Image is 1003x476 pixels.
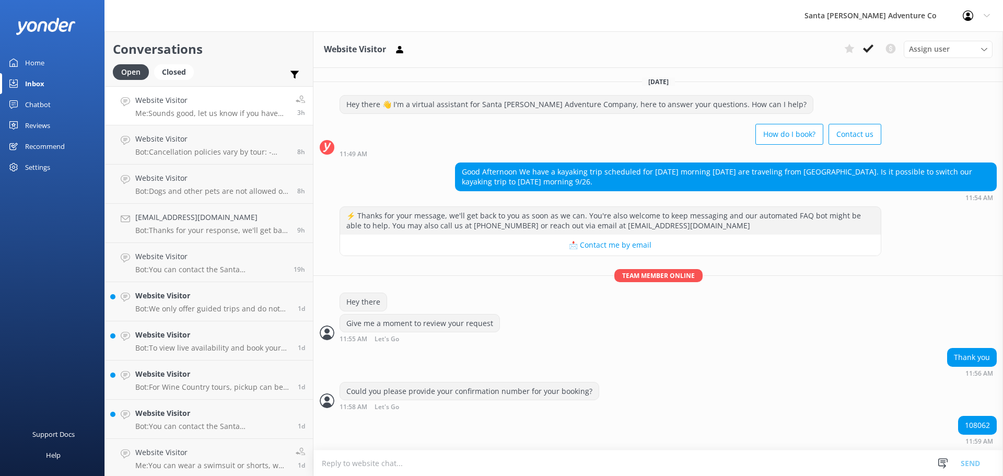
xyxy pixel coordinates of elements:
[105,204,313,243] a: [EMAIL_ADDRESS][DOMAIN_NAME]Bot:Thanks for your response, we'll get back to you as soon as we can...
[324,43,386,56] h3: Website Visitor
[297,147,305,156] span: Sep 22 2025 07:55am (UTC -07:00) America/Tijuana
[46,445,61,466] div: Help
[105,400,313,439] a: Website VisitorBot:You can contact the Santa [PERSON_NAME] Adventure Co. team at [PHONE_NUMBER], ...
[642,77,675,86] span: [DATE]
[340,293,387,311] div: Hey there
[135,172,289,184] h4: Website Visitor
[135,422,290,431] p: Bot: You can contact the Santa [PERSON_NAME] Adventure Co. team at [PHONE_NUMBER], or by emailing...
[25,136,65,157] div: Recommend
[298,382,305,391] span: Sep 21 2025 12:27pm (UTC -07:00) America/Tijuana
[340,404,367,411] strong: 11:58 AM
[135,382,290,392] p: Bot: For Wine Country tours, pickup can be arranged from locations outside of [GEOGRAPHIC_DATA], ...
[105,282,313,321] a: Website VisitorBot:We only offer guided trips and do not rent equipment, including kayaks.1d
[965,370,993,377] strong: 11:56 AM
[105,243,313,282] a: Website VisitorBot:You can contact the Santa [PERSON_NAME] Adventure Co. team at [PHONE_NUMBER], ...
[135,147,289,157] p: Bot: Cancellation policies vary by tour: - Channel Islands tours: Full refunds if canceled at lea...
[948,349,996,366] div: Thank you
[340,403,599,411] div: Sep 22 2025 11:58am (UTC -07:00) America/Tijuana
[340,207,881,235] div: ⚡ Thanks for your message, we'll get back to you as soon as we can. You're also welcome to keep m...
[340,151,367,157] strong: 11:49 AM
[135,133,289,145] h4: Website Visitor
[135,343,290,353] p: Bot: To view live availability and book your Santa [PERSON_NAME] Adventure tour, click [URL][DOMA...
[25,94,51,115] div: Chatbot
[297,187,305,195] span: Sep 22 2025 07:47am (UTC -07:00) America/Tijuana
[105,361,313,400] a: Website VisitorBot:For Wine Country tours, pickup can be arranged from locations outside of [GEOG...
[965,438,993,445] strong: 11:59 AM
[958,437,997,445] div: Sep 22 2025 11:59am (UTC -07:00) America/Tijuana
[135,109,288,118] p: Me: Sounds good, let us know if you have any other questions
[25,157,50,178] div: Settings
[135,329,290,341] h4: Website Visitor
[135,290,290,301] h4: Website Visitor
[135,265,286,274] p: Bot: You can contact the Santa [PERSON_NAME] Adventure Co. team at [PHONE_NUMBER], or by emailing...
[154,66,199,77] a: Closed
[135,304,290,314] p: Bot: We only offer guided trips and do not rent equipment, including kayaks.
[298,343,305,352] span: Sep 21 2025 02:49pm (UTC -07:00) America/Tijuana
[135,212,289,223] h4: [EMAIL_ADDRESS][DOMAIN_NAME]
[135,447,288,458] h4: Website Visitor
[154,64,194,80] div: Closed
[375,336,399,343] span: Let's Go
[135,251,286,262] h4: Website Visitor
[340,96,813,113] div: Hey there 👋 I'm a virtual assistant for Santa [PERSON_NAME] Adventure Company, here to answer you...
[455,194,997,201] div: Sep 22 2025 11:54am (UTC -07:00) America/Tijuana
[456,163,996,191] div: Good Afternoon We have a kayaking trip scheduled for [DATE] morning [DATE] are traveling from [GE...
[947,369,997,377] div: Sep 22 2025 11:56am (UTC -07:00) America/Tijuana
[298,461,305,470] span: Sep 21 2025 07:51am (UTC -07:00) America/Tijuana
[340,150,881,157] div: Sep 22 2025 11:49am (UTC -07:00) America/Tijuana
[25,73,44,94] div: Inbox
[340,336,367,343] strong: 11:55 AM
[829,124,881,145] button: Contact us
[113,39,305,59] h2: Conversations
[105,125,313,165] a: Website VisitorBot:Cancellation policies vary by tour: - Channel Islands tours: Full refunds if c...
[375,404,399,411] span: Let's Go
[32,424,75,445] div: Support Docs
[113,66,154,77] a: Open
[340,315,499,332] div: Give me a moment to review your request
[614,269,703,282] span: Team member online
[297,226,305,235] span: Sep 22 2025 06:58am (UTC -07:00) America/Tijuana
[16,18,76,35] img: yonder-white-logo.png
[135,226,289,235] p: Bot: Thanks for your response, we'll get back to you as soon as we can during opening hours.
[959,416,996,434] div: 108062
[113,64,149,80] div: Open
[105,86,313,125] a: Website VisitorMe:Sounds good, let us know if you have any other questions3h
[298,422,305,431] span: Sep 21 2025 10:45am (UTC -07:00) America/Tijuana
[25,52,44,73] div: Home
[909,43,950,55] span: Assign user
[340,235,881,256] button: 📩 Contact me by email
[135,187,289,196] p: Bot: Dogs and other pets are not allowed on any tours. Service animals are welcome, but additiona...
[105,321,313,361] a: Website VisitorBot:To view live availability and book your Santa [PERSON_NAME] Adventure tour, cl...
[297,108,305,117] span: Sep 22 2025 12:13pm (UTC -07:00) America/Tijuana
[340,382,599,400] div: Could you please provide your confirmation number for your booking?
[135,368,290,380] h4: Website Visitor
[755,124,823,145] button: How do I book?
[298,304,305,313] span: Sep 21 2025 03:57pm (UTC -07:00) America/Tijuana
[340,335,500,343] div: Sep 22 2025 11:55am (UTC -07:00) America/Tijuana
[135,461,288,470] p: Me: You can wear a swimsuit or shorts, we also have additional wetsuit gear/jackets in case it's ...
[965,195,993,201] strong: 11:54 AM
[904,41,993,57] div: Assign User
[25,115,50,136] div: Reviews
[105,165,313,204] a: Website VisitorBot:Dogs and other pets are not allowed on any tours. Service animals are welcome,...
[294,265,305,274] span: Sep 21 2025 09:00pm (UTC -07:00) America/Tijuana
[135,95,288,106] h4: Website Visitor
[135,408,290,419] h4: Website Visitor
